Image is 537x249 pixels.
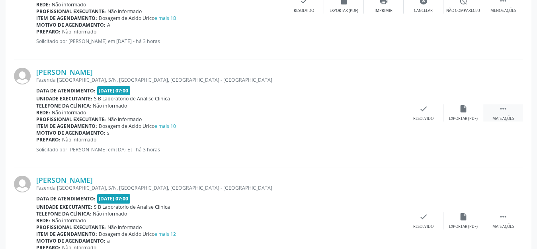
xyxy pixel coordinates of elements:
span: Não informado [52,109,86,116]
span: Não informado [107,116,142,123]
div: Mais ações [492,116,514,122]
b: Unidade executante: [36,95,92,102]
div: Resolvido [413,116,434,122]
b: Profissional executante: [36,116,106,123]
i:  [499,104,508,113]
span: Não informado [107,224,142,231]
p: Solicitado por [PERSON_NAME] em [DATE] - há 3 horas [36,146,404,153]
a: [PERSON_NAME] [36,68,93,76]
span: Não informado [62,28,96,35]
span: Não informado [107,8,142,15]
b: Profissional executante: [36,8,106,15]
span: Dosagem de Acido Urico [99,231,176,237]
b: Unidade executante: [36,204,92,210]
i: check [419,212,428,221]
a: e mais 12 [154,231,176,237]
a: [PERSON_NAME] [36,176,93,184]
div: Exportar (PDF) [330,8,358,14]
span: [DATE] 07:00 [97,194,131,203]
div: Não compareceu [446,8,480,14]
div: Menos ações [490,8,516,14]
b: Preparo: [36,136,61,143]
span: A [107,22,110,28]
b: Data de atendimento: [36,87,96,94]
div: Fazenda [GEOGRAPHIC_DATA], S/N, [GEOGRAPHIC_DATA], [GEOGRAPHIC_DATA] - [GEOGRAPHIC_DATA] [36,184,404,191]
span: a [107,237,110,244]
span: Não informado [93,102,127,109]
span: Não informado [52,217,86,224]
i:  [499,212,508,221]
span: Dosagem de Acido Urico [99,123,176,129]
div: Imprimir [375,8,392,14]
b: Motivo de agendamento: [36,237,105,244]
img: img [14,176,31,192]
a: e mais 18 [154,15,176,22]
div: Exportar (PDF) [449,116,478,122]
i: insert_drive_file [459,212,468,221]
b: Motivo de agendamento: [36,129,105,136]
b: Telefone da clínica: [36,210,91,217]
img: img [14,68,31,84]
b: Data de atendimento: [36,195,96,202]
div: Fazenda [GEOGRAPHIC_DATA], S/N, [GEOGRAPHIC_DATA], [GEOGRAPHIC_DATA] - [GEOGRAPHIC_DATA] [36,76,404,83]
span: Não informado [62,136,96,143]
span: [DATE] 07:00 [97,86,131,95]
i: check [419,104,428,113]
b: Rede: [36,1,50,8]
b: Item de agendamento: [36,231,97,237]
b: Item de agendamento: [36,15,97,22]
b: Rede: [36,109,50,116]
div: Resolvido [294,8,314,14]
span: S B Laboratorio de Analise Clinica [94,95,170,102]
b: Rede: [36,217,50,224]
b: Item de agendamento: [36,123,97,129]
div: Cancelar [414,8,433,14]
b: Motivo de agendamento: [36,22,105,28]
b: Profissional executante: [36,224,106,231]
p: Solicitado por [PERSON_NAME] em [DATE] - há 3 horas [36,38,284,45]
i: insert_drive_file [459,104,468,113]
span: Não informado [93,210,127,217]
span: s [107,129,109,136]
div: Resolvido [413,224,434,229]
span: S B Laboratorio de Analise Clinica [94,204,170,210]
b: Preparo: [36,28,61,35]
div: Exportar (PDF) [449,224,478,229]
span: Dosagem de Acido Urico [99,15,176,22]
div: Mais ações [492,224,514,229]
a: e mais 10 [154,123,176,129]
b: Telefone da clínica: [36,102,91,109]
span: Não informado [52,1,86,8]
